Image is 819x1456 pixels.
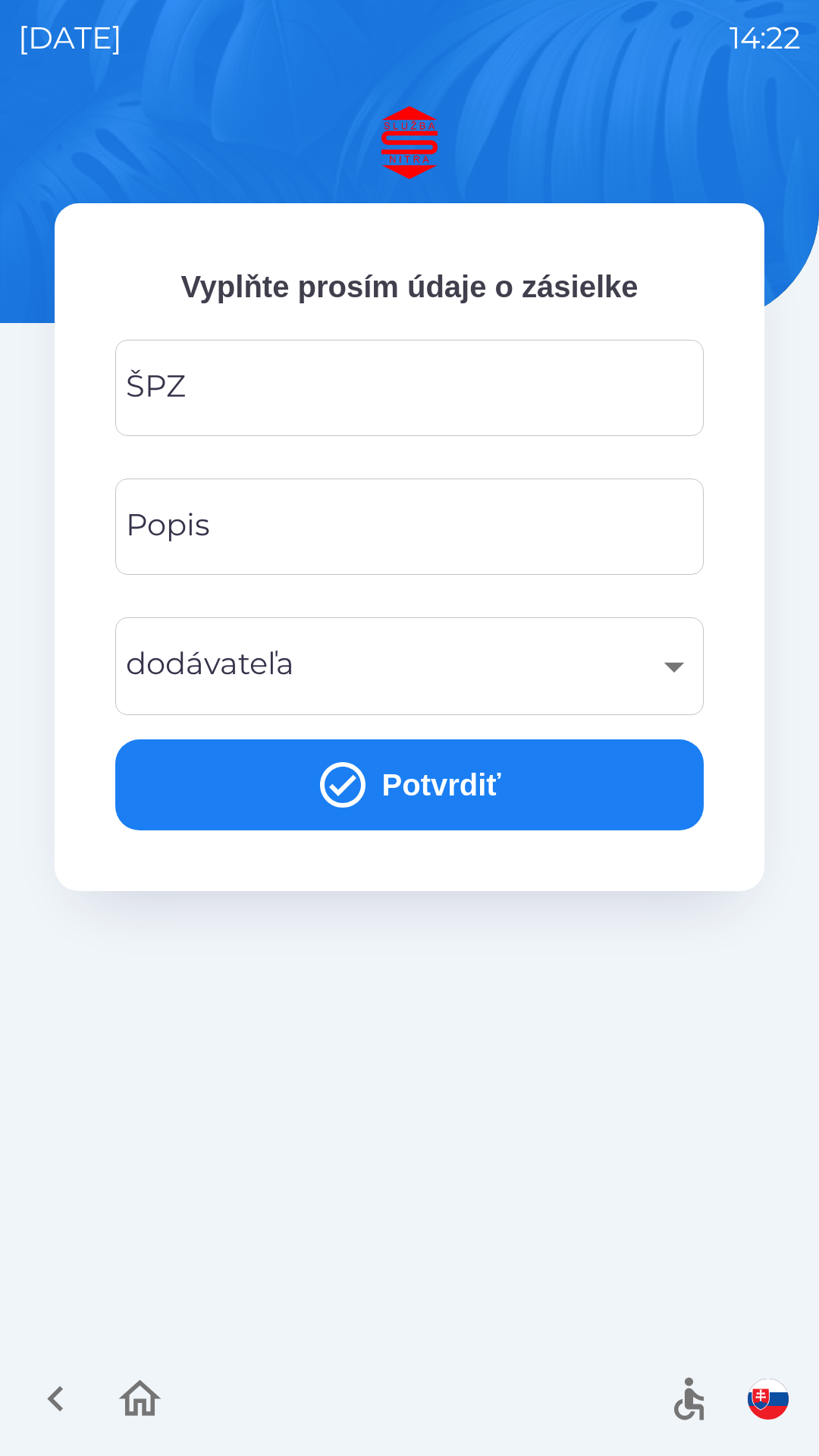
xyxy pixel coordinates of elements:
img: sk flag [748,1379,789,1420]
p: Vyplňte prosím údaje o zásielke [115,264,704,309]
button: Potvrdiť [115,739,704,830]
p: 14:22 [730,15,801,61]
img: Logo [55,106,764,179]
p: [DATE] [18,15,122,61]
